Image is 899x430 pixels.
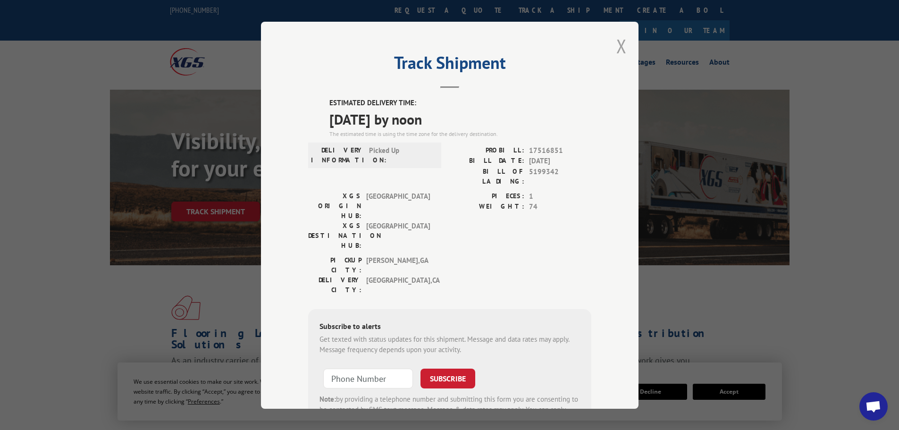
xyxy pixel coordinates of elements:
[366,275,430,295] span: [GEOGRAPHIC_DATA] , CA
[329,98,591,109] label: ESTIMATED DELIVERY TIME:
[529,202,591,212] span: 74
[529,156,591,167] span: [DATE]
[450,191,524,202] label: PIECES:
[319,334,580,355] div: Get texted with status updates for this shipment. Message and data rates may apply. Message frequ...
[308,56,591,74] h2: Track Shipment
[319,320,580,334] div: Subscribe to alerts
[420,368,475,388] button: SUBSCRIBE
[308,191,361,220] label: XGS ORIGIN HUB:
[366,255,430,275] span: [PERSON_NAME] , GA
[311,145,364,165] label: DELIVERY INFORMATION:
[366,191,430,220] span: [GEOGRAPHIC_DATA]
[329,129,591,138] div: The estimated time is using the time zone for the delivery destination.
[450,156,524,167] label: BILL DATE:
[308,255,361,275] label: PICKUP CITY:
[529,191,591,202] span: 1
[450,166,524,186] label: BILL OF LADING:
[319,394,580,426] div: by providing a telephone number and submitting this form you are consenting to be contacted by SM...
[616,34,627,59] button: Close modal
[450,145,524,156] label: PROBILL:
[323,368,413,388] input: Phone Number
[319,394,336,403] strong: Note:
[308,275,361,295] label: DELIVERY CITY:
[308,220,361,250] label: XGS DESTINATION HUB:
[859,392,888,421] a: Open chat
[450,202,524,212] label: WEIGHT:
[529,166,591,186] span: 5199342
[366,220,430,250] span: [GEOGRAPHIC_DATA]
[529,145,591,156] span: 17516851
[329,108,591,129] span: [DATE] by noon
[369,145,433,165] span: Picked Up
